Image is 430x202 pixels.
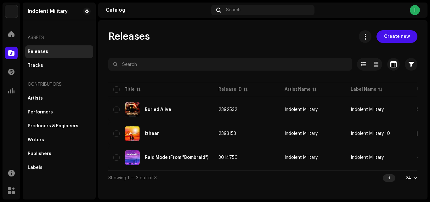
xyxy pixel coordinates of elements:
img: bb549e82-3f54-41b5-8d74-ce06bd45c366 [5,5,18,18]
re-m-nav-item: Releases [25,45,93,58]
span: Indolent Military [351,155,384,160]
div: Buried Alive [145,107,171,112]
div: Catalog [106,8,209,13]
re-m-nav-item: Producers & Engineers [25,120,93,132]
div: Indolent Military [285,107,318,112]
span: 3014750 [218,155,238,160]
span: 2392532 [218,107,237,112]
span: Indolent Military [285,107,341,112]
img: d41a409e-b1d1-4f0e-b07f-69d1a16af7c0 [125,102,140,117]
div: Title [125,86,135,93]
div: Artist Name [285,86,311,93]
div: Izhaar [145,131,159,136]
re-a-nav-header: Contributors [25,77,93,92]
span: — [417,155,421,160]
re-m-nav-item: Writers [25,134,93,146]
re-m-nav-item: Artists [25,92,93,105]
div: I [410,5,420,15]
div: Tracks [28,63,43,68]
span: Indolent Military 10 [351,131,390,136]
div: Indolent Military [28,9,68,14]
div: Artists [28,96,43,101]
re-a-nav-header: Assets [25,30,93,45]
div: Releases [28,49,48,54]
button: Create new [376,30,417,43]
re-m-nav-item: Performers [25,106,93,118]
span: 2393153 [218,131,236,136]
span: Indolent Military [351,107,384,112]
div: Raid Mode (From "Bombraid") [145,155,208,160]
div: Label Name [351,86,376,93]
div: Indolent Military [285,131,318,136]
img: 9f7d02e8-b1a5-4351-a84a-19cbab6a6d91 [125,150,140,165]
div: Indolent Military [285,155,318,160]
span: Create new [384,30,410,43]
div: Labels [28,165,42,170]
div: 24 [405,176,411,181]
div: Performers [28,110,53,115]
re-m-nav-item: Publishers [25,147,93,160]
span: Indolent Military [285,155,341,160]
img: 8af334b2-59bf-495e-ba38-312f1e707a4e [125,126,140,141]
span: Indolent Military [285,131,341,136]
div: 1 [383,174,395,182]
span: Showing 1 — 3 out of 3 [108,176,157,180]
div: Producers & Engineers [28,124,78,129]
input: Search [108,58,352,71]
div: Publishers [28,151,51,156]
span: Search [226,8,240,13]
div: Release ID [218,86,242,93]
re-m-nav-item: Tracks [25,59,93,72]
re-m-nav-item: Labels [25,161,93,174]
div: Writers [28,137,44,142]
span: Releases [108,30,150,43]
